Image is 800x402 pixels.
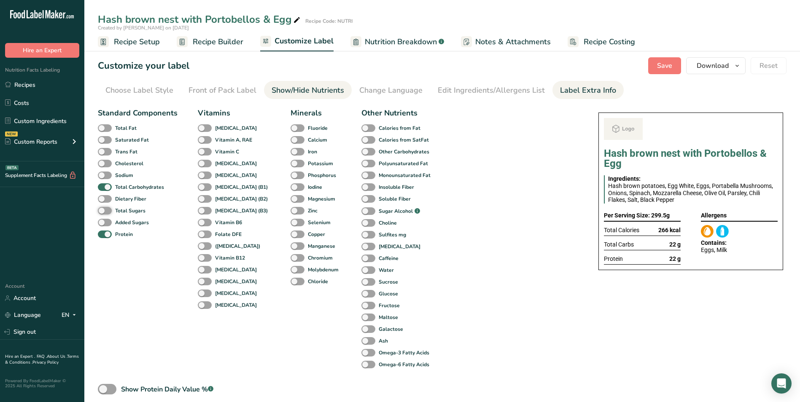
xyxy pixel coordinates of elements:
[379,302,400,309] b: Fructose
[115,148,137,155] b: Trans Fat
[5,43,79,58] button: Hire an Expert
[215,195,268,203] b: [MEDICAL_DATA] (B2)
[701,210,778,222] div: Allergens
[560,85,616,96] div: Label Extra Info
[215,124,257,132] b: [MEDICAL_DATA]
[379,148,429,155] b: Other Carbohydrates
[771,373,792,394] div: Open Intercom Messenger
[361,107,433,119] div: Other Nutrients
[438,85,545,96] div: Edit Ingredients/Allergens List
[697,61,729,71] span: Download
[215,172,257,179] b: [MEDICAL_DATA]
[379,266,394,274] b: Water
[5,165,19,170] div: BETA
[115,195,146,203] b: Dietary Fiber
[215,160,257,167] b: [MEDICAL_DATA]
[379,124,420,132] b: Calories from Fat
[5,131,18,137] div: NEW
[379,314,398,321] b: Maltose
[648,57,681,74] button: Save
[98,59,189,73] h1: Customize your label
[568,32,635,51] a: Recipe Costing
[658,227,681,234] span: 266 kcal
[198,107,270,119] div: Vitamins
[379,231,406,239] b: Sulfites mg
[751,57,787,74] button: Reset
[379,349,429,356] b: Omega-3 Fatty Acids
[215,136,252,144] b: Vitamin A, RAE
[686,57,746,74] button: Download
[215,219,242,226] b: Vitamin B6
[189,85,256,96] div: Front of Pack Label
[114,36,160,48] span: Recipe Setup
[657,61,672,71] span: Save
[379,325,403,333] b: Galactose
[308,136,327,144] b: Calcium
[461,32,551,51] a: Notes & Attachments
[305,17,353,25] div: Recipe Code: NUTRI
[604,148,778,169] h1: Hash brown nest with Portobellos & Egg
[475,36,551,48] span: Notes & Attachments
[379,219,397,227] b: Choline
[215,207,268,214] b: [MEDICAL_DATA] (B3)
[308,148,317,155] b: Iron
[669,241,681,248] span: 22 g
[37,354,47,359] a: FAQ .
[604,210,681,222] div: Per Serving Size: 299.5g
[701,247,778,254] div: Eggs, Milk
[379,183,414,191] b: Insoluble Fiber
[5,308,41,322] a: Language
[215,254,245,262] b: Vitamin B12
[379,136,429,144] b: Calories from SatFat
[115,160,143,167] b: Cholesterol
[215,183,268,191] b: [MEDICAL_DATA] (B1)
[716,225,729,238] img: Milk
[379,207,413,215] b: Sugar Alcohol
[308,242,335,250] b: Manganese
[379,278,398,286] b: Sucrose
[608,175,774,182] div: Ingredients:
[98,107,178,119] div: Standard Components
[115,230,133,238] b: Protein
[308,183,322,191] b: Iodine
[47,354,67,359] a: About Us .
[379,195,411,203] b: Soluble Fiber
[5,137,57,146] div: Custom Reports
[308,266,339,273] b: Molybdenum
[215,230,242,238] b: Folate DFE
[5,354,79,365] a: Terms & Conditions .
[215,148,239,155] b: Vitamin C
[98,32,160,51] a: Recipe Setup
[115,207,145,214] b: Total Sugars
[701,239,727,246] span: Contains:
[308,124,328,132] b: Fluoride
[604,255,623,263] span: Protein
[115,172,133,179] b: Sodium
[308,195,335,203] b: Magnesium
[177,32,243,51] a: Recipe Builder
[115,124,137,132] b: Total Fat
[98,24,189,31] span: Created by [PERSON_NAME] on [DATE]
[608,182,773,204] span: Hash brown potatoes, Egg White, Eggs, Portabella Mushrooms, Onions, Spinach, Mozzarella Cheese, O...
[359,85,423,96] div: Change Language
[308,254,333,262] b: Chromium
[98,12,302,27] div: Hash brown nest with Portobellos & Egg
[379,337,388,345] b: Ash
[272,85,344,96] div: Show/Hide Nutrients
[379,290,398,297] b: Glucose
[215,301,257,309] b: [MEDICAL_DATA]
[379,255,399,262] b: Caffeine
[215,242,260,250] b: ([MEDICAL_DATA])
[5,378,79,389] div: Powered By FoodLabelMaker © 2025 All Rights Reserved
[215,266,257,273] b: [MEDICAL_DATA]
[215,289,257,297] b: [MEDICAL_DATA]
[604,241,634,248] span: Total Carbs
[291,107,341,119] div: Minerals
[350,32,444,51] a: Nutrition Breakdown
[193,36,243,48] span: Recipe Builder
[308,207,318,214] b: Zinc
[115,219,149,226] b: Added Sugars
[215,278,257,285] b: [MEDICAL_DATA]
[379,160,428,167] b: Polyunsaturated Fat
[379,243,420,250] b: [MEDICAL_DATA]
